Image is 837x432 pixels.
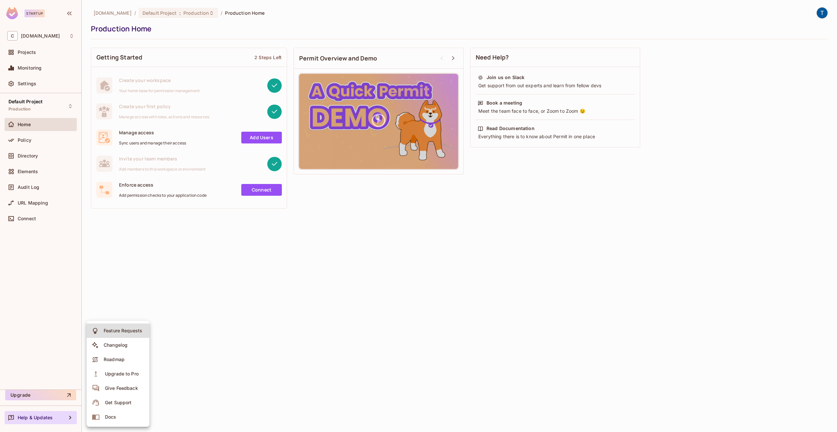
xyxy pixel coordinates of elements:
div: Changelog [104,342,128,348]
div: Docs [105,414,116,420]
div: Get Support [105,399,131,406]
div: Feature Requests [104,327,142,334]
div: Roadmap [104,356,125,363]
div: Give Feedback [105,385,138,391]
div: Upgrade to Pro [105,371,139,377]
